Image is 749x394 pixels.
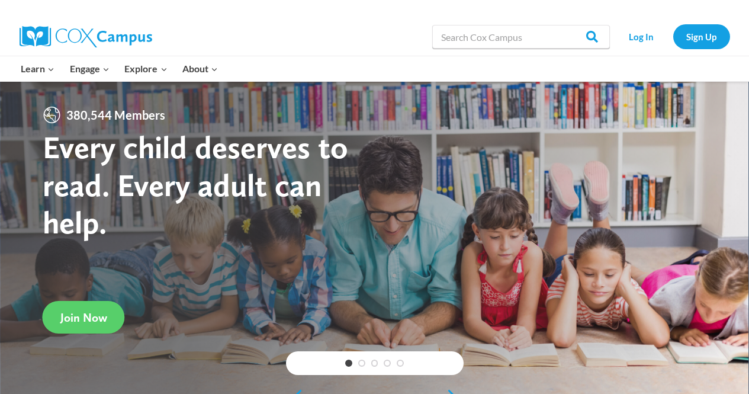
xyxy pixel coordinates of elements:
a: 5 [397,360,404,367]
input: Search Cox Campus [432,25,610,49]
nav: Primary Navigation [14,56,226,81]
img: Cox Campus [20,26,152,47]
a: Join Now [43,301,125,334]
span: About [182,61,218,76]
span: Join Now [60,310,107,325]
a: 2 [358,360,365,367]
nav: Secondary Navigation [616,24,730,49]
a: Sign Up [673,24,730,49]
span: Learn [21,61,54,76]
a: 3 [371,360,378,367]
span: Engage [70,61,110,76]
a: Log In [616,24,667,49]
a: 4 [384,360,391,367]
span: 380,544 Members [62,105,170,124]
span: Explore [124,61,167,76]
a: 1 [345,360,352,367]
strong: Every child deserves to read. Every adult can help. [43,128,348,241]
